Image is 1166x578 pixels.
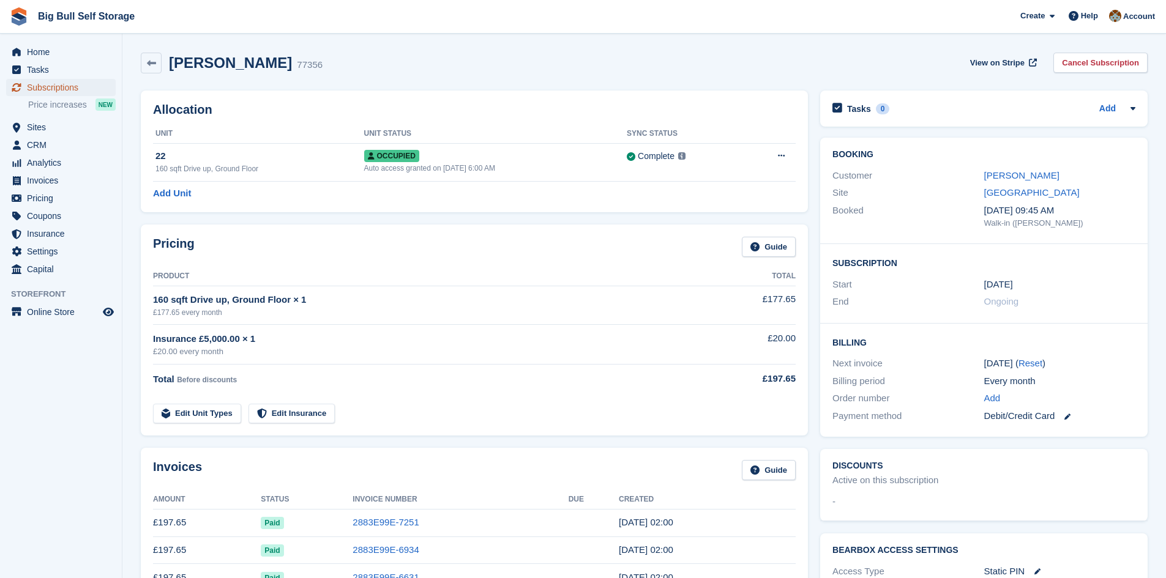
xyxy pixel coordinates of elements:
span: Help [1081,10,1098,22]
div: [DATE] 09:45 AM [984,204,1135,218]
a: menu [6,261,116,278]
span: Create [1020,10,1045,22]
a: 2883E99E-6934 [353,544,419,555]
span: Coupons [27,207,100,224]
th: Unit Status [364,124,627,144]
a: menu [6,172,116,189]
a: menu [6,243,116,260]
a: menu [6,79,116,96]
div: 160 sqft Drive up, Ground Floor × 1 [153,293,697,307]
div: 22 [155,149,364,163]
th: Product [153,267,697,286]
a: Big Bull Self Storage [33,6,140,26]
span: Tasks [27,61,100,78]
div: Order number [832,391,984,406]
div: Billing period [832,374,984,388]
span: View on Stripe [970,57,1025,69]
span: Home [27,43,100,61]
img: stora-icon-8386f47178a22dfd0bd8f6a31ec36ba5ce8667c1dd55bd0f319d3a0aa187defe.svg [10,7,28,26]
a: menu [6,119,116,136]
th: Total [697,267,796,286]
th: Invoice Number [353,490,568,509]
div: Active on this subscription [832,473,938,487]
span: Subscriptions [27,79,100,96]
span: Analytics [27,154,100,171]
span: Pricing [27,190,100,207]
th: Status [261,490,353,509]
div: Auto access granted on [DATE] 6:00 AM [364,163,627,174]
a: Add [984,391,1001,406]
span: Capital [27,261,100,278]
th: Due [569,490,619,509]
img: icon-info-grey-7440780725fd019a000dd9b08b2336e03edf1995a4989e88bcd33f0948082b44.svg [678,152,686,160]
h2: Billing [832,336,1135,348]
div: Site [832,186,984,200]
a: menu [6,154,116,171]
th: Amount [153,490,261,509]
a: Add Unit [153,187,191,201]
div: £177.65 every month [153,307,697,318]
h2: Tasks [847,103,871,114]
span: Total [153,374,174,384]
span: Ongoing [984,296,1019,306]
div: End [832,295,984,309]
th: Unit [153,124,364,144]
td: £20.00 [697,325,796,365]
span: Occupied [364,150,419,162]
td: £197.65 [153,509,261,536]
a: Guide [742,460,796,480]
span: Online Store [27,303,100,320]
a: menu [6,225,116,242]
span: Price increases [28,99,87,111]
a: [GEOGRAPHIC_DATA] [984,187,1080,198]
h2: Allocation [153,103,796,117]
div: Booked [832,204,984,229]
div: Insurance £5,000.00 × 1 [153,332,697,346]
a: Price increases NEW [28,98,116,111]
th: Sync Status [627,124,744,144]
a: Reset [1018,358,1042,368]
a: menu [6,136,116,154]
th: Created [619,490,796,509]
a: menu [6,303,116,320]
span: Paid [261,544,283,557]
div: Every month [984,374,1135,388]
div: 0 [876,103,890,114]
h2: Booking [832,150,1135,160]
h2: Invoices [153,460,202,480]
time: 2025-03-21 01:00:00 UTC [984,278,1013,292]
h2: Pricing [153,237,195,257]
h2: BearBox Access Settings [832,546,1135,555]
span: Invoices [27,172,100,189]
span: Sites [27,119,100,136]
time: 2025-09-21 01:00:20 UTC [619,517,673,527]
div: £197.65 [697,372,796,386]
a: menu [6,207,116,224]
h2: Subscription [832,256,1135,269]
td: £177.65 [697,286,796,324]
a: Cancel Subscription [1053,53,1148,73]
div: Start [832,278,984,292]
div: [DATE] ( ) [984,357,1135,371]
div: NEW [95,98,116,111]
div: Next invoice [832,357,984,371]
div: £20.00 every month [153,346,697,358]
span: Account [1123,10,1155,23]
a: Edit Unit Types [153,404,241,424]
span: Storefront [11,288,122,300]
a: [PERSON_NAME] [984,170,1059,180]
div: Debit/Credit Card [984,409,1135,423]
a: menu [6,43,116,61]
a: menu [6,190,116,207]
time: 2025-08-21 01:00:16 UTC [619,544,673,555]
span: CRM [27,136,100,154]
span: Settings [27,243,100,260]
div: Walk-in ([PERSON_NAME]) [984,217,1135,229]
div: Payment method [832,409,984,423]
a: Edit Insurance [249,404,335,424]
a: Add [1099,102,1116,116]
div: Complete [638,150,675,163]
span: - [832,495,835,509]
div: 77356 [297,58,323,72]
a: Guide [742,237,796,257]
